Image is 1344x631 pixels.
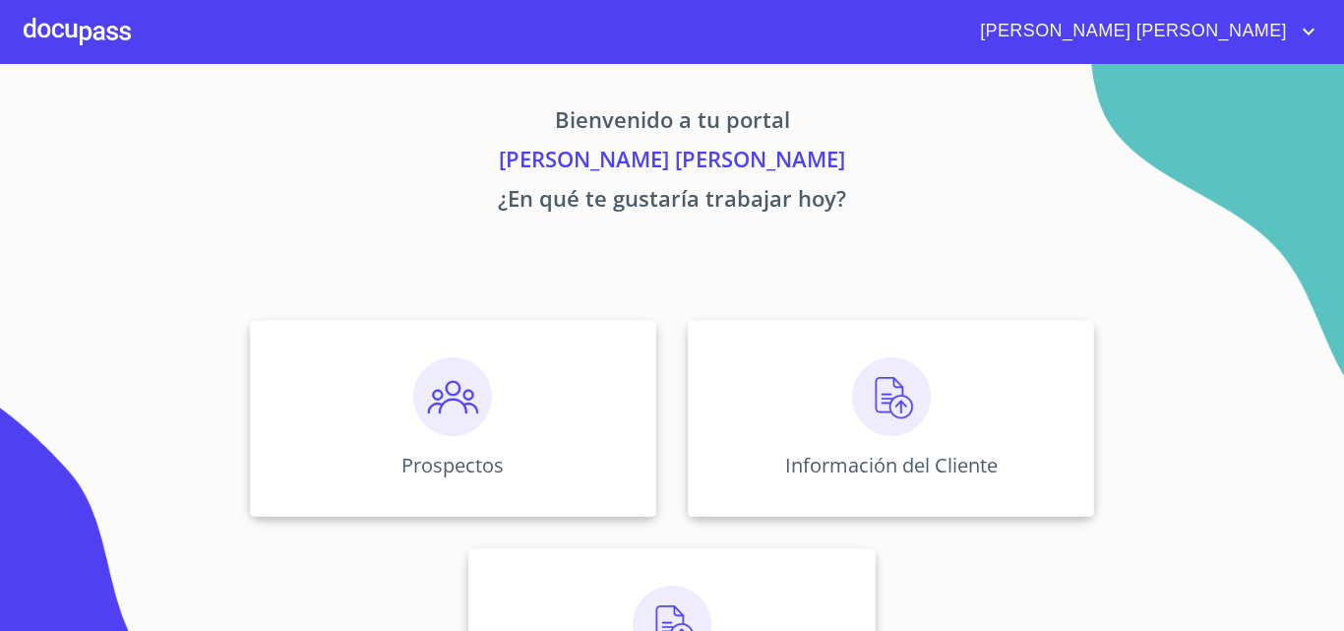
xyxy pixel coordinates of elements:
img: carga.png [852,357,931,436]
p: Bienvenido a tu portal [66,103,1278,143]
button: account of current user [965,16,1320,47]
p: ¿En qué te gustaría trabajar hoy? [66,182,1278,221]
img: prospectos.png [413,357,492,436]
p: Información del Cliente [785,452,998,478]
p: [PERSON_NAME] [PERSON_NAME] [66,143,1278,182]
p: Prospectos [401,452,504,478]
span: [PERSON_NAME] [PERSON_NAME] [965,16,1297,47]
